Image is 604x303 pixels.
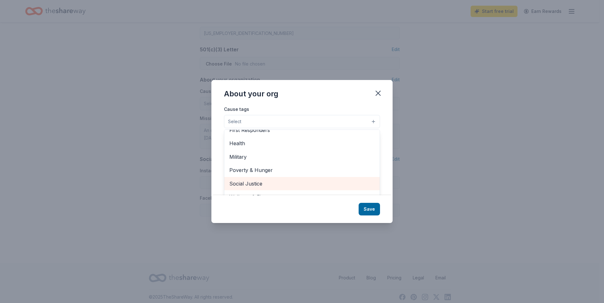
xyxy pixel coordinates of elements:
[229,193,375,201] span: Wellness & Fitness
[229,153,375,161] span: Military
[229,166,375,174] span: Poverty & Hunger
[228,118,241,125] span: Select
[229,139,375,147] span: Health
[229,126,375,134] span: First Responders
[224,115,380,128] button: Select
[224,129,380,205] div: Select
[229,180,375,188] span: Social Justice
